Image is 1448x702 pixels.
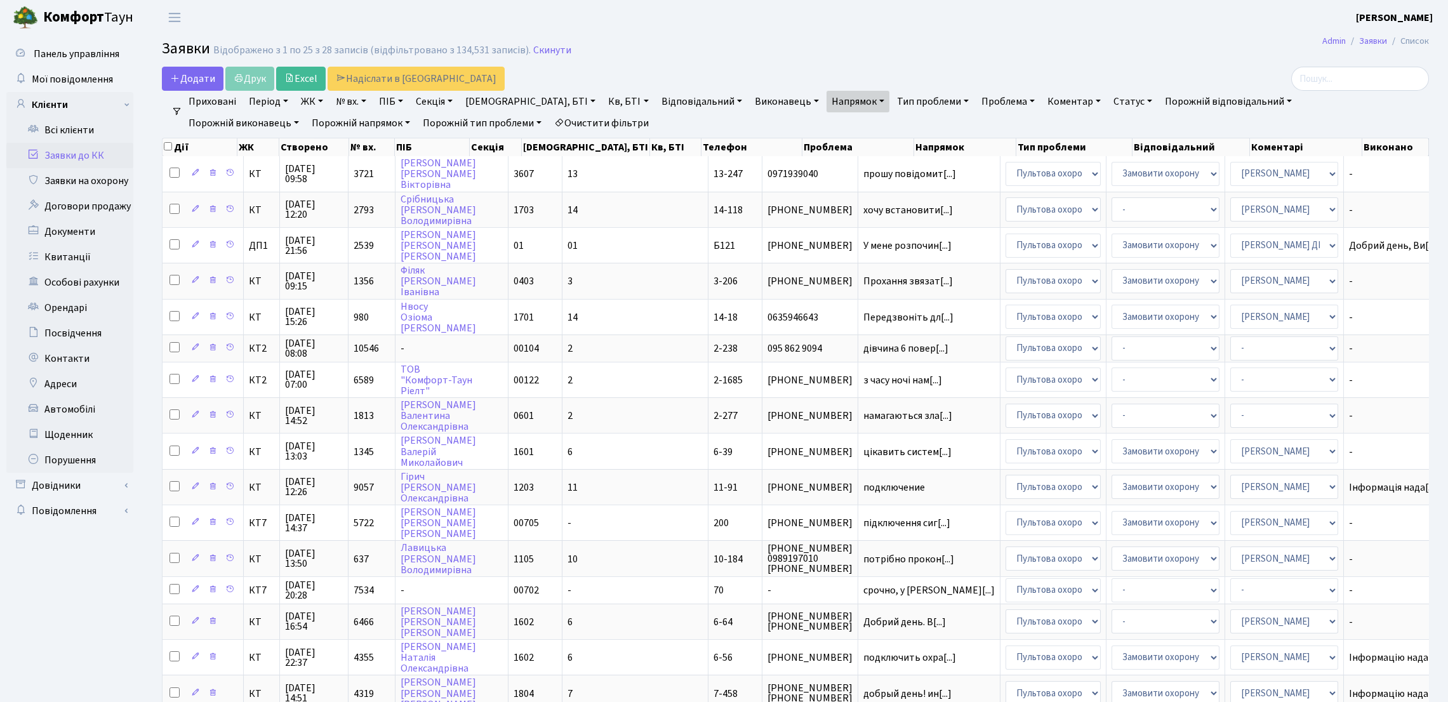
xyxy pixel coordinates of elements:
span: - [1349,276,1441,286]
span: прошу повідомит[...] [863,167,956,181]
span: 11 [568,480,578,494]
b: Комфорт [43,7,104,27]
span: 0403 [514,274,534,288]
span: 200 [714,516,729,530]
a: Автомобілі [6,397,133,422]
span: Б121 [714,239,735,253]
span: [PHONE_NUMBER] [767,375,853,385]
span: 4355 [354,651,374,665]
span: 6-64 [714,615,733,629]
span: 6589 [354,373,374,387]
a: Кв, БТІ [603,91,653,112]
a: Срібницька[PERSON_NAME]Володимирівна [401,192,476,228]
span: КТ [249,652,274,663]
th: Кв, БТІ [650,138,702,156]
span: [PHONE_NUMBER] [767,276,853,286]
span: [PHONE_NUMBER] [767,652,853,663]
th: Напрямок [914,138,1016,156]
a: НвосуОзіома[PERSON_NAME] [401,300,476,335]
span: 2 [568,373,573,387]
span: КТ [249,169,274,179]
span: [DATE] 15:26 [285,307,343,327]
span: намагаються зла[...] [863,409,952,423]
a: Порожній виконавець [183,112,304,134]
span: 980 [354,310,369,324]
a: № вх. [331,91,371,112]
span: 6 [568,445,573,459]
a: Адреси [6,371,133,397]
a: Панель управління [6,41,133,67]
span: підключення сиг[...] [863,516,950,530]
span: 5722 [354,516,374,530]
span: - [1349,411,1441,421]
a: [PERSON_NAME][PERSON_NAME][PERSON_NAME] [401,228,476,263]
th: Виконано [1362,138,1430,156]
span: 7534 [354,583,374,597]
a: Довідники [6,473,133,498]
a: [PERSON_NAME] [1356,10,1433,25]
a: [PERSON_NAME][PERSON_NAME][PERSON_NAME] [401,604,476,640]
a: Порожній відповідальний [1160,91,1297,112]
span: 10546 [354,341,379,355]
a: Відповідальний [656,91,747,112]
span: [DATE] 13:50 [285,548,343,569]
a: Заявки на охорону [6,168,133,194]
a: Admin [1322,34,1346,48]
span: 00122 [514,373,539,387]
span: КТ [249,411,274,421]
span: цікавить систем[...] [863,445,952,459]
a: Тип проблеми [892,91,974,112]
span: 2-1685 [714,373,743,387]
span: 2-277 [714,409,738,423]
span: КТ [249,482,274,493]
span: 1602 [514,651,534,665]
a: Коментар [1042,91,1106,112]
span: 01 [568,239,578,253]
th: Проблема [802,138,914,156]
a: Порожній тип проблеми [418,112,547,134]
span: 0601 [514,409,534,423]
th: Секція [470,138,521,156]
span: [PHONE_NUMBER] [767,411,853,421]
a: Період [244,91,293,112]
span: 3-206 [714,274,738,288]
span: [DATE] 21:56 [285,235,343,256]
span: [DATE] 12:26 [285,477,343,497]
a: [PERSON_NAME]НаталіяОлександрівна [401,640,476,675]
span: [DATE] 08:08 [285,338,343,359]
span: Інформацію нада[...] [1349,651,1441,665]
span: - [1349,617,1441,627]
span: КТ7 [249,585,274,595]
a: Excel [276,67,326,91]
span: - [1349,447,1441,457]
span: 00702 [514,583,539,597]
a: Договори продажу [6,194,133,219]
span: КТ [249,689,274,699]
a: Квитанції [6,244,133,270]
span: Прохання звязат[...] [863,274,953,288]
span: - [401,341,404,355]
th: Тип проблеми [1016,138,1132,156]
span: 14 [568,310,578,324]
span: 637 [354,552,369,566]
a: ТОВ"Комфорт-ТаунРіелт" [401,362,472,398]
span: КТ [249,276,274,286]
b: [PERSON_NAME] [1356,11,1433,25]
a: Порожній напрямок [307,112,415,134]
span: - [1349,375,1441,385]
span: [PHONE_NUMBER] [PHONE_NUMBER] [767,611,853,632]
th: Коментарі [1250,138,1362,156]
span: 2 [568,341,573,355]
span: - [1349,343,1441,354]
a: Напрямок [827,91,889,112]
span: 0971939040 [767,169,853,179]
span: - [1349,585,1441,595]
span: 1345 [354,445,374,459]
span: ДП1 [249,241,274,251]
a: [DEMOGRAPHIC_DATA], БТІ [460,91,601,112]
span: 2 [568,409,573,423]
span: [DATE] 12:20 [285,199,343,220]
span: 10 [568,552,578,566]
span: 2-238 [714,341,738,355]
span: 1602 [514,615,534,629]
